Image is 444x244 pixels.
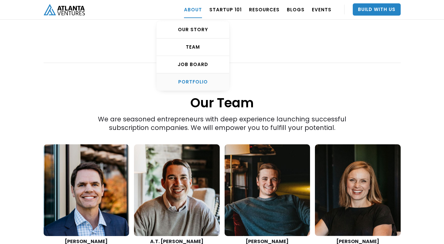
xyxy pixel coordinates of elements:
[287,1,305,18] a: BLOGS
[312,1,331,18] a: EVENTS
[157,21,229,39] a: OUR STORY
[157,61,229,68] div: Job Board
[249,1,280,18] a: RESOURCES
[157,27,229,33] div: OUR STORY
[44,64,401,112] h1: Our Team
[157,56,229,73] a: Job Board
[157,44,229,50] div: TEAM
[353,3,401,16] a: Build With Us
[157,79,229,85] div: PORTFOLIO
[184,1,202,18] a: ABOUT
[157,73,229,91] a: PORTFOLIO
[157,39,229,56] a: TEAM
[79,20,365,132] div: We are seasoned entrepreneurs with deep experience launching successful subscription companies. W...
[209,1,242,18] a: Startup 101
